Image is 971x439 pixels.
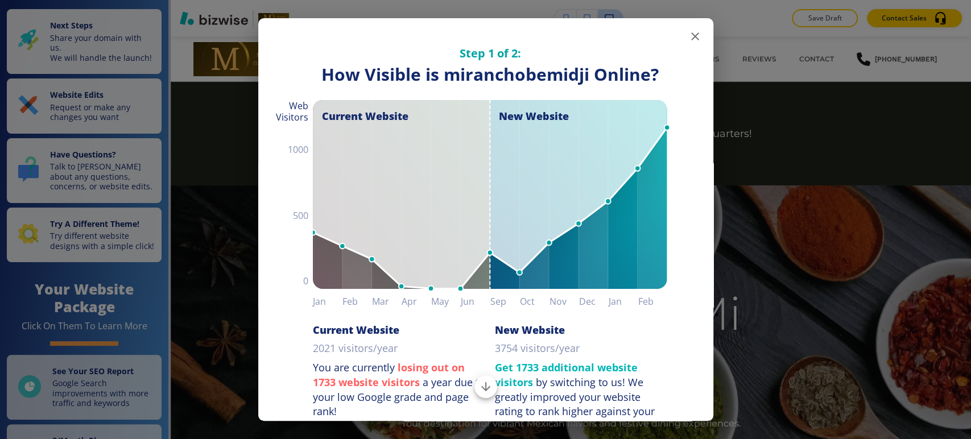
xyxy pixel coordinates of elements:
[313,341,398,356] p: 2021 visitors/year
[402,293,431,309] h6: Apr
[495,323,565,337] h6: New Website
[495,361,638,389] strong: Get 1733 additional website visitors
[638,293,668,309] h6: Feb
[313,293,342,309] h6: Jan
[495,375,655,433] div: We greatly improved your website rating to rank higher against your competitors.
[474,375,497,398] button: Scroll to bottom
[313,361,486,419] p: You are currently a year due to your low Google grade and page rank!
[431,293,461,309] h6: May
[609,293,638,309] h6: Jan
[579,293,609,309] h6: Dec
[495,341,580,356] p: 3754 visitors/year
[490,293,520,309] h6: Sep
[549,293,579,309] h6: Nov
[313,323,399,337] h6: Current Website
[495,361,668,434] p: by switching to us!
[372,293,402,309] h6: Mar
[313,361,465,389] strong: losing out on 1733 website visitors
[342,293,372,309] h6: Feb
[520,293,549,309] h6: Oct
[461,293,490,309] h6: Jun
